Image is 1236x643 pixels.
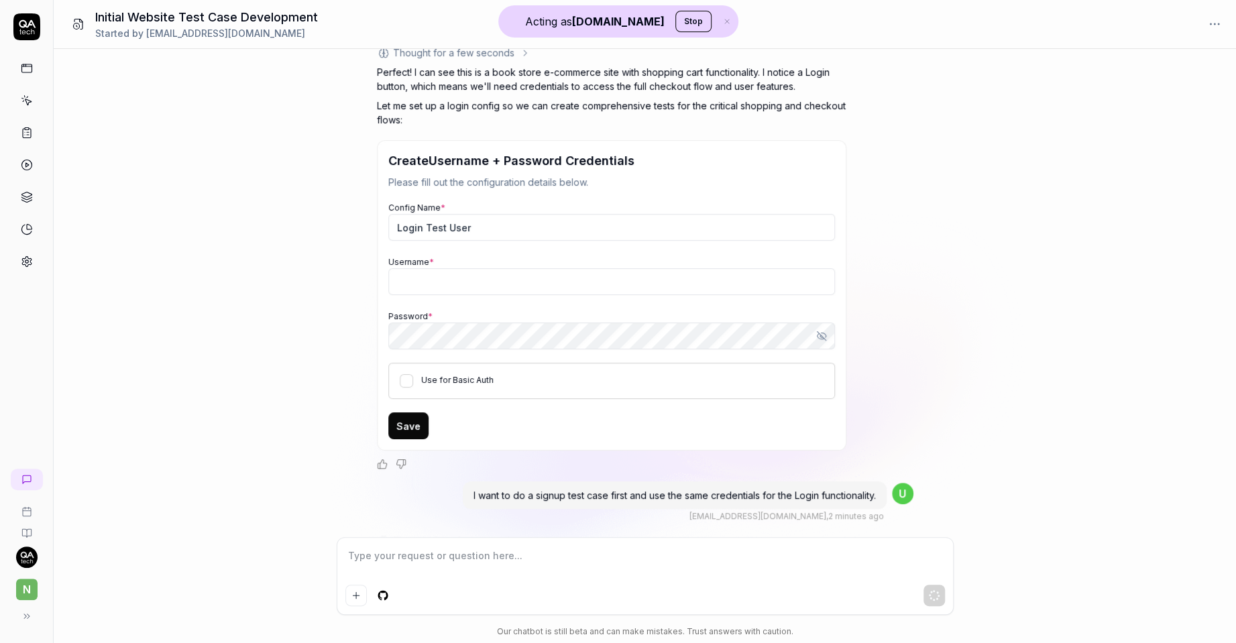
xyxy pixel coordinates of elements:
img: 7ccf6c19-61ad-4a6c-8811-018b02a1b829.jpg [16,546,38,568]
span: [EMAIL_ADDRESS][DOMAIN_NAME] [689,511,826,521]
button: Negative feedback [396,459,406,469]
span: I want to do a signup test case first and use the same credentials for the Login functionality. [473,489,876,501]
div: Thought for a few seconds [393,533,514,547]
a: Book a call with us [5,495,48,517]
h3: Create Username + Password Credentials [388,152,835,170]
div: , 2 minutes ago [689,510,884,522]
div: Thought for a few seconds [393,46,514,60]
div: Our chatbot is still beta and can make mistakes. Trust answers with caution. [337,626,954,638]
a: Documentation [5,517,48,538]
p: Perfect! I can see this is a book store e-commerce site with shopping cart functionality. I notic... [377,65,846,93]
p: Let me set up a login config so we can create comprehensive tests for the critical shopping and c... [377,99,846,127]
label: Use for Basic Auth [421,375,494,385]
p: Please fill out the configuration details below. [388,175,835,189]
label: Password [388,311,433,321]
span: N [16,579,38,600]
button: Add attachment [345,585,367,606]
label: Username [388,257,434,267]
button: N [5,568,48,603]
span: [EMAIL_ADDRESS][DOMAIN_NAME] [146,27,305,39]
a: New conversation [11,469,43,490]
span: u [892,483,913,504]
button: Positive feedback [377,459,388,469]
div: Started by [95,26,318,40]
button: Stop [675,11,712,32]
input: My Config [388,214,835,241]
label: Config Name [388,202,445,213]
h1: Initial Website Test Case Development [95,8,318,26]
button: Save [388,412,429,439]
